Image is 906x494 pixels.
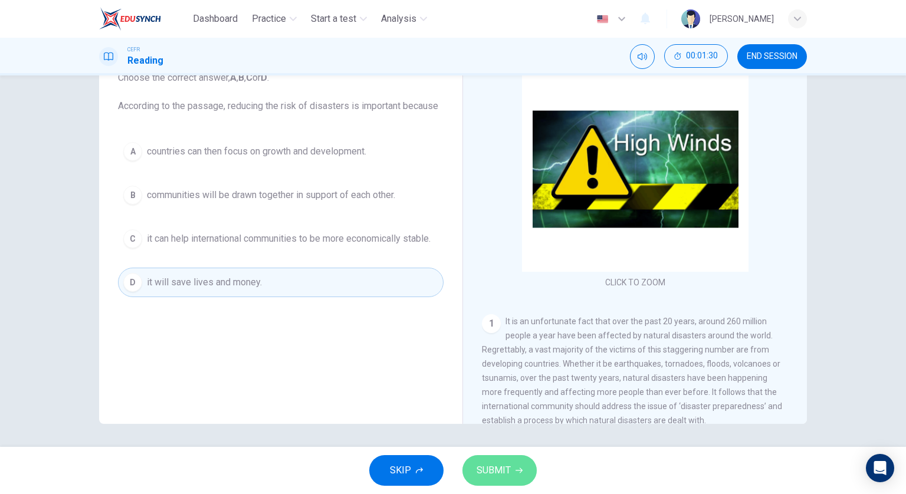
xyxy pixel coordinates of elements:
[123,186,142,205] div: B
[595,15,610,24] img: en
[664,44,728,68] button: 00:01:30
[747,52,797,61] span: END SESSION
[681,9,700,28] img: Profile picture
[230,72,237,83] b: A
[306,8,372,29] button: Start a test
[99,7,161,31] img: EduSynch logo
[477,462,511,479] span: SUBMIT
[118,224,444,253] button: Cit can help international communities to be more economically stable.
[238,72,244,83] b: B
[246,72,252,83] b: C
[99,7,188,31] a: EduSynch logo
[147,144,366,159] span: countries can then focus on growth and development.
[710,12,774,26] div: [PERSON_NAME]
[381,12,416,26] span: Analysis
[630,44,655,69] div: Mute
[147,188,395,202] span: communities will be drawn together in support of each other.
[252,12,286,26] span: Practice
[261,72,267,83] b: D
[737,44,807,69] button: END SESSION
[390,462,411,479] span: SKIP
[147,232,431,246] span: it can help international communities to be more economically stable.
[482,314,501,333] div: 1
[686,51,718,61] span: 00:01:30
[376,8,432,29] button: Analysis
[123,273,142,292] div: D
[127,45,140,54] span: CEFR
[482,317,782,425] span: It is an unfortunate fact that over the past 20 years, around 260 million people a year have been...
[664,44,728,69] div: Hide
[369,455,444,486] button: SKIP
[127,54,163,68] h1: Reading
[118,180,444,210] button: Bcommunities will be drawn together in support of each other.
[123,142,142,161] div: A
[118,137,444,166] button: Acountries can then focus on growth and development.
[193,12,238,26] span: Dashboard
[123,229,142,248] div: C
[311,12,356,26] span: Start a test
[866,454,894,482] div: Open Intercom Messenger
[118,268,444,297] button: Dit will save lives and money.
[147,275,262,289] span: it will save lives and money.
[247,8,301,29] button: Practice
[188,8,242,29] button: Dashboard
[118,71,444,113] span: Choose the correct answer, , , or . According to the passage, reducing the risk of disasters is i...
[462,455,537,486] button: SUBMIT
